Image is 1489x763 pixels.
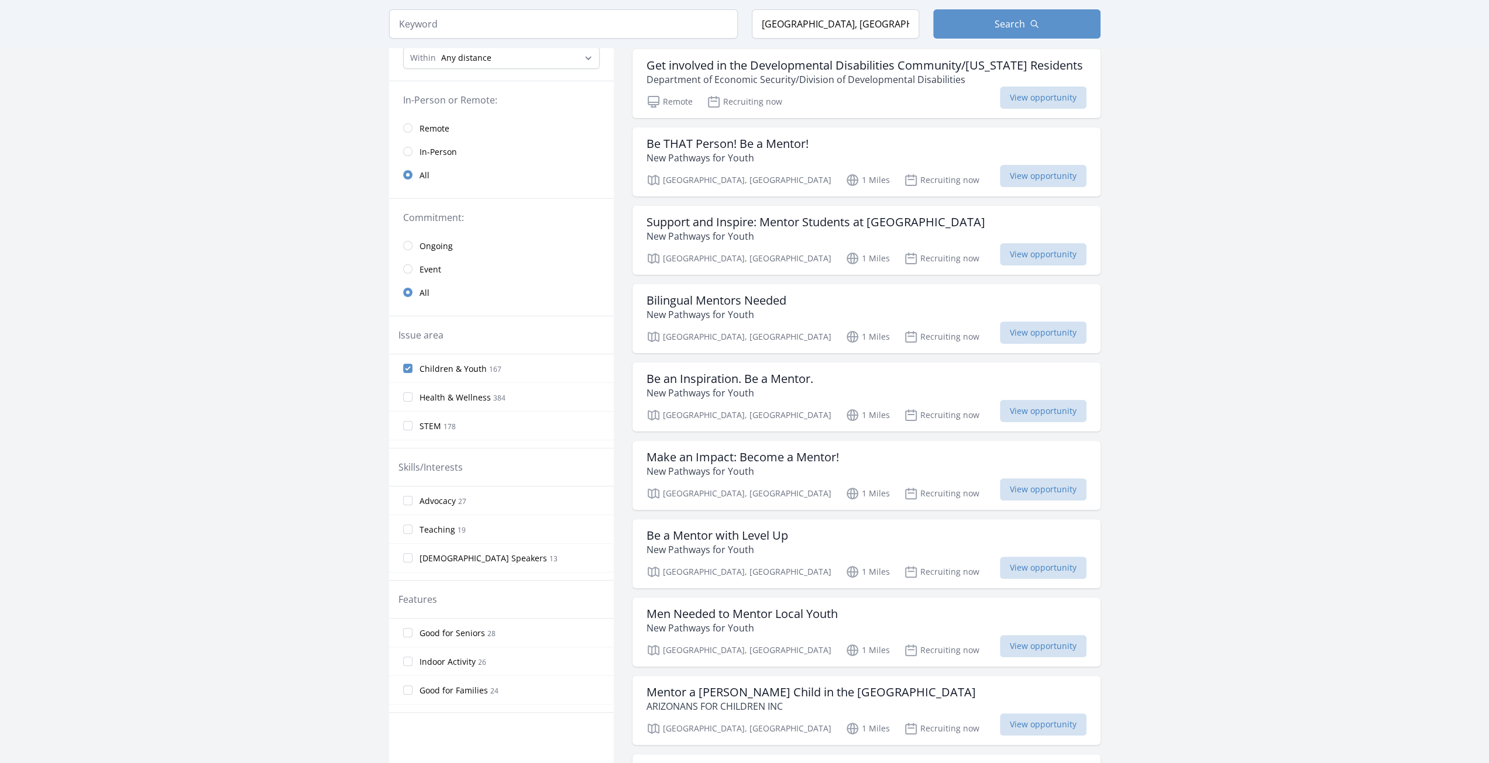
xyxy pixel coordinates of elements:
h3: Make an Impact: Become a Mentor! [647,450,839,464]
a: Be a Mentor with Level Up New Pathways for Youth [GEOGRAPHIC_DATA], [GEOGRAPHIC_DATA] 1 Miles Rec... [632,519,1101,588]
a: Be THAT Person! Be a Mentor! New Pathways for Youth [GEOGRAPHIC_DATA], [GEOGRAPHIC_DATA] 1 Miles ... [632,127,1101,196]
input: Advocacy 27 [403,496,412,505]
span: View opportunity [1000,478,1086,500]
p: 1 Miles [845,721,890,736]
input: Good for Families 24 [403,685,412,695]
p: New Pathways for Youth [647,464,839,478]
input: Health & Wellness 384 [403,392,412,402]
p: New Pathways for Youth [647,308,786,322]
a: Men Needed to Mentor Local Youth New Pathways for Youth [GEOGRAPHIC_DATA], [GEOGRAPHIC_DATA] 1 Mi... [632,598,1101,667]
p: Recruiting now [904,408,979,422]
span: View opportunity [1000,87,1086,109]
p: Recruiting now [904,173,979,187]
p: Recruiting now [904,643,979,657]
a: In-Person [389,140,614,163]
a: Remote [389,116,614,140]
span: View opportunity [1000,165,1086,187]
h3: Mentor a [PERSON_NAME] Child in the [GEOGRAPHIC_DATA] [647,685,976,699]
p: [GEOGRAPHIC_DATA], [GEOGRAPHIC_DATA] [647,330,831,344]
input: Children & Youth 167 [403,364,412,373]
legend: Issue area [398,328,443,342]
p: 1 Miles [845,643,890,657]
p: 1 Miles [845,173,890,187]
p: New Pathways for Youth [647,229,985,243]
a: Support and Inspire: Mentor Students at [GEOGRAPHIC_DATA] New Pathways for Youth [GEOGRAPHIC_DATA... [632,206,1101,275]
p: Recruiting now [904,251,979,265]
a: Event [389,257,614,281]
span: 24 [490,686,498,696]
span: Health & Wellness [419,392,491,403]
a: Bilingual Mentors Needed New Pathways for Youth [GEOGRAPHIC_DATA], [GEOGRAPHIC_DATA] 1 Miles Recr... [632,284,1101,353]
span: Good for Seniors [419,627,485,639]
span: View opportunity [1000,322,1086,344]
span: View opportunity [1000,557,1086,579]
a: Make an Impact: Become a Mentor! New Pathways for Youth [GEOGRAPHIC_DATA], [GEOGRAPHIC_DATA] 1 Mi... [632,441,1101,510]
input: STEM 178 [403,421,412,430]
legend: In-Person or Remote: [403,93,600,107]
h3: Be THAT Person! Be a Mentor! [647,137,809,151]
p: Recruiting now [904,486,979,500]
h3: Bilingual Mentors Needed [647,294,786,308]
p: 1 Miles [845,486,890,500]
p: [GEOGRAPHIC_DATA], [GEOGRAPHIC_DATA] [647,486,831,500]
p: [GEOGRAPHIC_DATA], [GEOGRAPHIC_DATA] [647,251,831,265]
span: 19 [458,525,466,535]
input: Good for Seniors 28 [403,628,412,637]
span: Remote [419,123,449,134]
p: 1 Miles [845,565,890,579]
span: 26 [478,657,486,667]
select: Search Radius [403,47,600,69]
span: View opportunity [1000,635,1086,657]
p: Recruiting now [904,330,979,344]
p: [GEOGRAPHIC_DATA], [GEOGRAPHIC_DATA] [647,721,831,736]
span: All [419,170,429,181]
p: Recruiting now [904,565,979,579]
a: All [389,281,614,304]
p: Recruiting now [904,721,979,736]
h3: Men Needed to Mentor Local Youth [647,607,838,621]
p: 1 Miles [845,408,890,422]
h3: Be a Mentor with Level Up [647,529,788,543]
span: View opportunity [1000,243,1086,265]
button: Search [933,9,1101,39]
span: STEM [419,420,441,432]
span: All [419,287,429,299]
span: Event [419,264,441,275]
h3: Get involved in the Developmental Disabilities Community/[US_STATE] Residents [647,58,1083,72]
p: Remote [647,95,693,109]
span: Search [995,17,1025,31]
span: Children & Youth [419,363,487,375]
span: 13 [549,554,558,564]
a: Mentor a [PERSON_NAME] Child in the [GEOGRAPHIC_DATA] ARIZONANS FOR CHILDREN INC [GEOGRAPHIC_DATA... [632,676,1101,745]
input: [DEMOGRAPHIC_DATA] Speakers 13 [403,553,412,562]
p: Recruiting now [707,95,782,109]
a: Get involved in the Developmental Disabilities Community/[US_STATE] Residents Department of Econo... [632,49,1101,118]
span: 28 [487,629,496,638]
span: Advocacy [419,495,456,507]
span: Teaching [419,524,455,536]
p: New Pathways for Youth [647,621,838,635]
h3: Be an Inspiration. Be a Mentor. [647,372,813,386]
a: Be an Inspiration. Be a Mentor. New Pathways for Youth [GEOGRAPHIC_DATA], [GEOGRAPHIC_DATA] 1 Mil... [632,362,1101,431]
p: [GEOGRAPHIC_DATA], [GEOGRAPHIC_DATA] [647,643,831,657]
span: Ongoing [419,240,453,252]
h3: Support and Inspire: Mentor Students at [GEOGRAPHIC_DATA] [647,215,985,229]
input: Location [752,9,919,39]
legend: Commitment: [403,210,600,225]
input: Teaching 19 [403,524,412,534]
p: [GEOGRAPHIC_DATA], [GEOGRAPHIC_DATA] [647,173,831,187]
a: All [389,163,614,187]
legend: Features [398,592,437,606]
p: [GEOGRAPHIC_DATA], [GEOGRAPHIC_DATA] [647,408,831,422]
span: 27 [458,496,466,506]
p: Department of Economic Security/Division of Developmental Disabilities [647,72,1083,87]
a: Ongoing [389,234,614,257]
span: 384 [493,393,505,403]
span: Good for Families [419,685,488,696]
input: Indoor Activity 26 [403,657,412,666]
p: 1 Miles [845,251,890,265]
p: 1 Miles [845,330,890,344]
input: Keyword [389,9,738,39]
p: ARIZONANS FOR CHILDREN INC [647,699,976,713]
span: 167 [489,364,501,374]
